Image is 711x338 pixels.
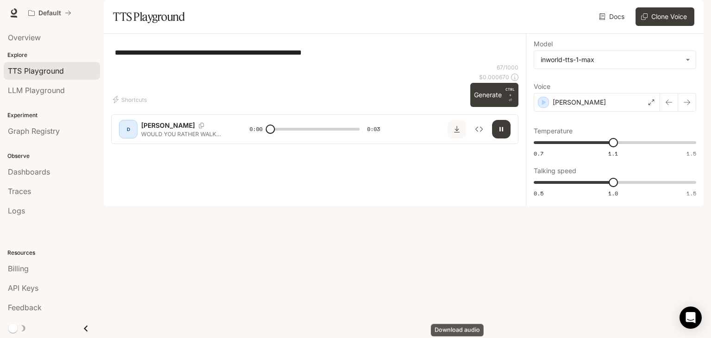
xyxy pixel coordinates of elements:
p: Temperature [534,128,573,134]
h1: TTS Playground [113,7,185,26]
span: 1.5 [686,189,696,197]
button: Clone Voice [636,7,694,26]
p: CTRL + [505,87,515,98]
p: Default [38,9,61,17]
span: 1.1 [608,150,618,157]
span: 1.0 [608,189,618,197]
span: 0:00 [249,125,262,134]
p: Talking speed [534,168,576,174]
button: GenerateCTRL +⏎ [470,83,518,107]
div: inworld-tts-1-max [541,55,681,64]
button: All workspaces [24,4,75,22]
button: Shortcuts [111,92,150,107]
p: $ 0.000670 [479,73,509,81]
p: 67 / 1000 [497,63,518,71]
p: WOULD YOU RATHER WALK THE RED CARPET AT THE OSCARS OR THE MET GALA? [141,130,227,138]
button: Inspect [470,120,488,138]
div: Download audio [431,324,484,337]
div: inworld-tts-1-max [534,51,696,69]
div: Open Intercom Messenger [680,307,702,329]
div: D [121,122,136,137]
span: 1.5 [686,150,696,157]
p: Model [534,41,553,47]
p: [PERSON_NAME] [553,98,606,107]
a: Docs [597,7,628,26]
span: 0.5 [534,189,543,197]
span: 0.7 [534,150,543,157]
p: ⏎ [505,87,515,103]
span: 0:03 [367,125,380,134]
button: Copy Voice ID [195,123,208,128]
button: Download audio [448,120,466,138]
p: [PERSON_NAME] [141,121,195,130]
p: Voice [534,83,550,90]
